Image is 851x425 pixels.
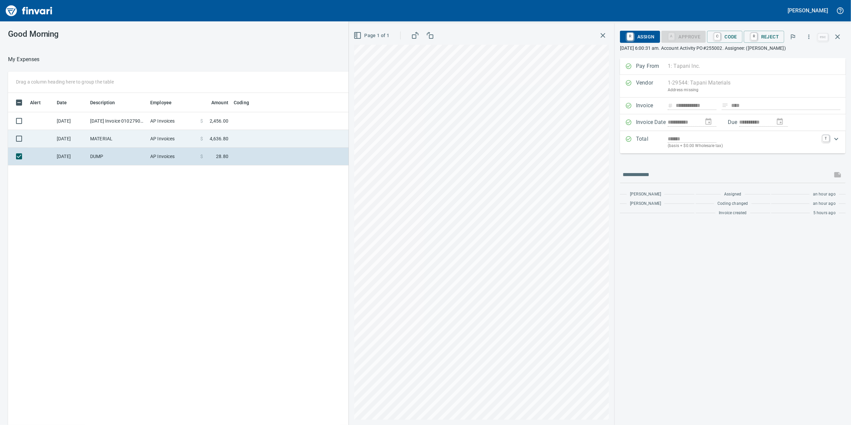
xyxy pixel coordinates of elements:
[54,130,87,148] td: [DATE]
[818,33,828,41] a: esc
[751,33,757,40] a: R
[830,167,846,183] span: This records your message into the invoice and notifies anyone mentioned
[30,99,49,107] span: Alert
[724,191,741,198] span: Assigned
[210,135,228,142] span: 4,636.80
[54,148,87,165] td: [DATE]
[620,31,660,43] button: RAssign
[87,112,148,130] td: [DATE] Invoice 010279005 from Oldcastle Precast Inc. (1-11232)
[200,135,203,142] span: $
[816,29,846,45] span: Close invoice
[620,131,846,153] div: Expand
[8,55,40,63] nav: breadcrumb
[200,153,203,160] span: $
[802,29,816,44] button: More
[813,191,836,198] span: an hour ago
[90,99,124,107] span: Description
[719,210,747,217] span: Invoice created
[707,31,742,43] button: CCode
[16,79,114,85] p: Drag a column heading here to group the table
[216,153,228,160] span: 28.80
[630,200,661,207] span: [PERSON_NAME]
[813,210,836,217] span: 5 hours ago
[203,99,228,107] span: Amount
[786,5,830,16] button: [PERSON_NAME]
[148,148,198,165] td: AP Invoices
[712,31,737,42] span: Code
[355,31,389,40] span: Page 1 of 1
[150,99,180,107] span: Employee
[352,29,392,42] button: Page 1 of 1
[786,29,800,44] button: Flag
[234,99,249,107] span: Coding
[717,200,748,207] span: Coding changed
[625,31,654,42] span: Assign
[148,112,198,130] td: AP Invoices
[8,29,220,39] h3: Good Morning
[8,55,40,63] p: My Expenses
[150,99,172,107] span: Employee
[234,99,258,107] span: Coding
[620,45,846,51] p: [DATE] 6:00:31 am. Account Activity PO#255002. Assignee: ([PERSON_NAME])
[823,135,829,142] a: T
[4,3,54,19] img: Finvari
[714,33,720,40] a: C
[90,99,115,107] span: Description
[57,99,67,107] span: Date
[57,99,76,107] span: Date
[636,135,668,149] p: Total
[30,99,41,107] span: Alert
[211,99,228,107] span: Amount
[87,130,148,148] td: MATERIAL
[210,118,228,124] span: 2,456.00
[87,148,148,165] td: DUMP
[148,130,198,148] td: AP Invoices
[813,200,836,207] span: an hour ago
[630,191,661,198] span: [PERSON_NAME]
[668,143,819,149] p: (basis + $0.00 Wholesale tax)
[627,33,633,40] a: R
[788,7,828,14] h5: [PERSON_NAME]
[54,112,87,130] td: [DATE]
[744,31,784,43] button: RReject
[749,31,779,42] span: Reject
[200,118,203,124] span: $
